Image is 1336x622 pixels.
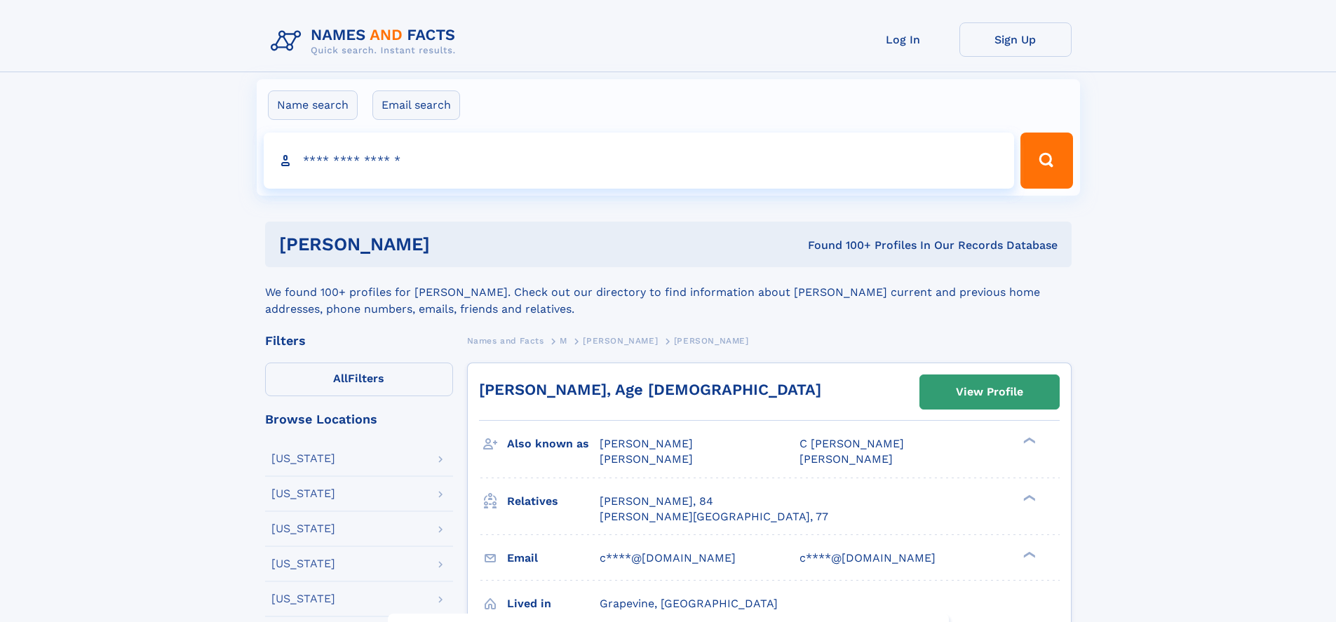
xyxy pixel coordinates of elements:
div: [US_STATE] [271,453,335,464]
span: [PERSON_NAME] [600,452,693,466]
h3: Email [507,546,600,570]
img: Logo Names and Facts [265,22,467,60]
div: [US_STATE] [271,593,335,604]
span: [PERSON_NAME] [799,452,893,466]
a: M [560,332,567,349]
span: Grapevine, [GEOGRAPHIC_DATA] [600,597,778,610]
div: [US_STATE] [271,558,335,569]
a: View Profile [920,375,1059,409]
div: ❯ [1020,550,1037,559]
a: Names and Facts [467,332,544,349]
div: [US_STATE] [271,523,335,534]
label: Filters [265,363,453,396]
div: ❯ [1020,493,1037,502]
div: Filters [265,334,453,347]
div: [US_STATE] [271,488,335,499]
span: [PERSON_NAME] [583,336,658,346]
label: Name search [268,90,358,120]
a: Log In [847,22,959,57]
span: All [333,372,348,385]
h3: Lived in [507,592,600,616]
div: Found 100+ Profiles In Our Records Database [619,238,1058,253]
h1: [PERSON_NAME] [279,236,619,253]
label: Email search [372,90,460,120]
h3: Relatives [507,489,600,513]
a: Sign Up [959,22,1072,57]
div: View Profile [956,376,1023,408]
a: [PERSON_NAME], Age [DEMOGRAPHIC_DATA] [479,381,821,398]
span: [PERSON_NAME] [600,437,693,450]
div: Browse Locations [265,413,453,426]
div: We found 100+ profiles for [PERSON_NAME]. Check out our directory to find information about [PERS... [265,267,1072,318]
span: C [PERSON_NAME] [799,437,904,450]
a: [PERSON_NAME][GEOGRAPHIC_DATA], 77 [600,509,828,525]
a: [PERSON_NAME], 84 [600,494,713,509]
a: [PERSON_NAME] [583,332,658,349]
h3: Also known as [507,432,600,456]
div: ❯ [1020,436,1037,445]
span: [PERSON_NAME] [674,336,749,346]
button: Search Button [1020,133,1072,189]
span: M [560,336,567,346]
input: search input [264,133,1015,189]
